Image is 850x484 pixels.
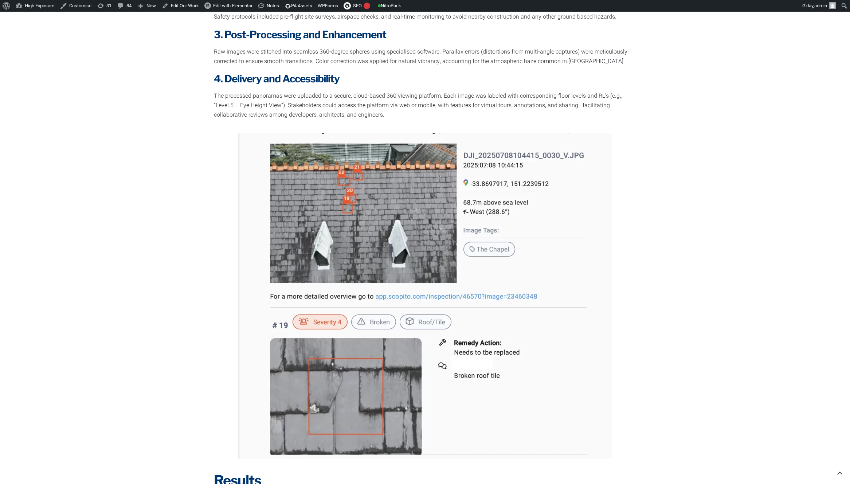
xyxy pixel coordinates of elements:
[214,72,636,86] h4: 4. Delivery and Accessibility
[214,12,636,22] p: Safety protocols included pre-flight site surveys, airspace checks, and real-time monitoring to a...
[353,3,362,8] span: SEO
[364,3,370,9] div: !
[213,3,252,8] span: Edit with Elementor
[214,28,636,42] h4: 3. Post-Processing and Enhancement
[214,47,636,66] p: Raw images were stitched into seamless 360-degree spheres using specialised software. Parallax er...
[814,3,827,8] span: admin
[214,91,636,120] p: The processed panoramas were uploaded to a secure, cloud-based 360 viewing platform. Each image w...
